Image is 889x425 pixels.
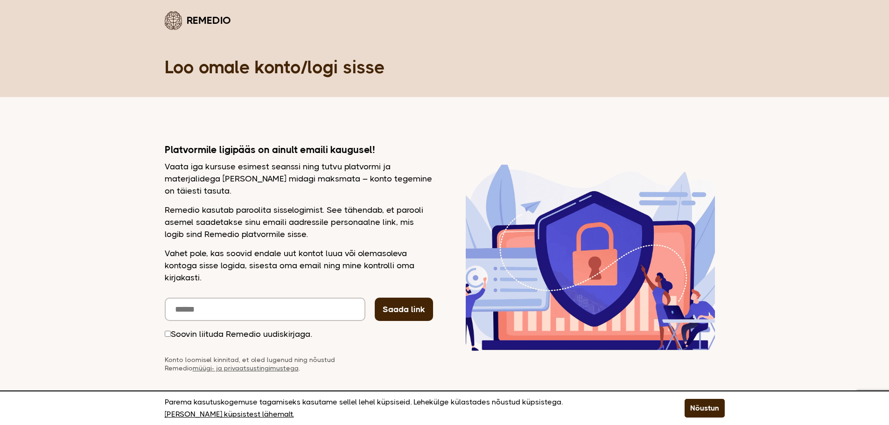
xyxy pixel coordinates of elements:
p: Remedio kasutab paroolita sisselogimist. See tähendab, et parooli asemel saadetakse sinu emaili a... [165,204,433,240]
label: Soovin liituda Remedio uudiskirjaga. [165,328,312,340]
h1: Loo omale konto/logi sisse [165,56,725,78]
a: müügi- ja privaatsustingimustega [193,364,299,372]
p: Parema kasutuskogemuse tagamiseks kasutame sellel lehel küpsiseid. Lehekülge külastades nõustud k... [165,396,661,420]
button: Nõustun [685,399,725,418]
a: Remedio [165,9,231,31]
img: Remedio logo [165,11,182,30]
input: Soovin liituda Remedio uudiskirjaga. [165,331,171,337]
p: Konto loomisel kinnitad, et oled lugenud ning nõustud Remedio . [165,355,351,372]
button: Saada link [375,298,433,321]
p: Vaata iga kursuse esimest seanssi ning tutvu platvormi ja materjalidega [PERSON_NAME] midagi maks... [165,160,433,197]
p: Vahet pole, kas soovid endale uut kontot luua või olemasoleva kontoga sisse logida, sisesta oma e... [165,247,433,284]
h2: Platvormile ligipääs on ainult emaili kaugusel! [165,144,433,156]
a: [PERSON_NAME] küpsistest lähemalt. [165,408,294,420]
